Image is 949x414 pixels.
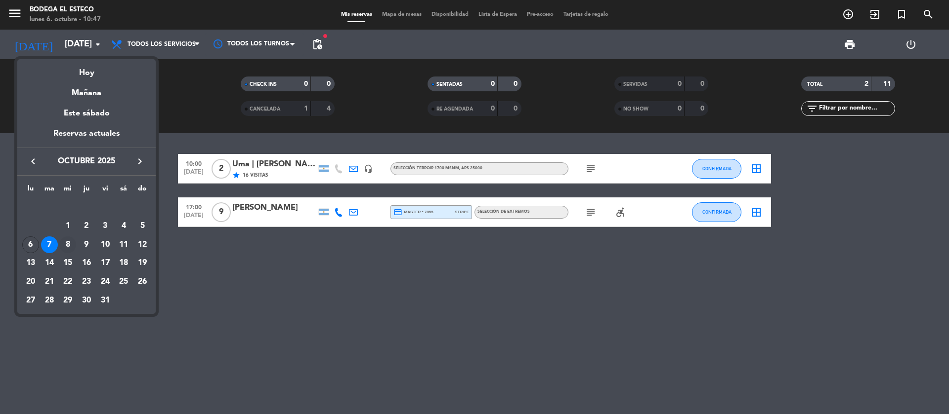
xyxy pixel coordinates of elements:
td: 22 de octubre de 2025 [58,272,77,291]
div: Reservas actuales [17,127,156,148]
td: 10 de octubre de 2025 [96,235,115,254]
th: miércoles [58,183,77,198]
div: 22 [59,273,76,290]
td: 5 de octubre de 2025 [133,217,152,235]
div: 8 [59,236,76,253]
th: lunes [21,183,40,198]
i: keyboard_arrow_left [27,155,39,167]
i: keyboard_arrow_right [134,155,146,167]
div: 20 [22,273,39,290]
td: 9 de octubre de 2025 [77,235,96,254]
td: 15 de octubre de 2025 [58,254,77,272]
th: sábado [115,183,133,198]
th: viernes [96,183,115,198]
div: 2 [78,218,95,234]
td: 13 de octubre de 2025 [21,254,40,272]
div: Este sábado [17,100,156,127]
td: 16 de octubre de 2025 [77,254,96,272]
td: 25 de octubre de 2025 [115,272,133,291]
td: 4 de octubre de 2025 [115,217,133,235]
th: martes [40,183,59,198]
td: 30 de octubre de 2025 [77,291,96,310]
td: 24 de octubre de 2025 [96,272,115,291]
td: 17 de octubre de 2025 [96,254,115,272]
div: 13 [22,255,39,271]
div: 12 [134,236,151,253]
div: 26 [134,273,151,290]
div: 19 [134,255,151,271]
td: 23 de octubre de 2025 [77,272,96,291]
div: 28 [41,292,58,309]
td: 28 de octubre de 2025 [40,291,59,310]
td: 1 de octubre de 2025 [58,217,77,235]
div: 5 [134,218,151,234]
div: 9 [78,236,95,253]
td: 7 de octubre de 2025 [40,235,59,254]
td: 11 de octubre de 2025 [115,235,133,254]
div: 6 [22,236,39,253]
div: Mañana [17,79,156,100]
td: 21 de octubre de 2025 [40,272,59,291]
th: domingo [133,183,152,198]
div: 17 [97,255,114,271]
div: 10 [97,236,114,253]
div: 15 [59,255,76,271]
div: 27 [22,292,39,309]
td: 20 de octubre de 2025 [21,272,40,291]
button: keyboard_arrow_left [24,155,42,168]
div: 24 [97,273,114,290]
td: 29 de octubre de 2025 [58,291,77,310]
div: 25 [115,273,132,290]
th: jueves [77,183,96,198]
td: 19 de octubre de 2025 [133,254,152,272]
div: 3 [97,218,114,234]
div: 16 [78,255,95,271]
td: 26 de octubre de 2025 [133,272,152,291]
button: keyboard_arrow_right [131,155,149,168]
div: 21 [41,273,58,290]
div: 7 [41,236,58,253]
td: 8 de octubre de 2025 [58,235,77,254]
td: OCT. [21,198,152,217]
div: 29 [59,292,76,309]
td: 27 de octubre de 2025 [21,291,40,310]
div: Hoy [17,59,156,79]
div: 1 [59,218,76,234]
div: 30 [78,292,95,309]
div: 14 [41,255,58,271]
td: 2 de octubre de 2025 [77,217,96,235]
td: 3 de octubre de 2025 [96,217,115,235]
div: 4 [115,218,132,234]
td: 12 de octubre de 2025 [133,235,152,254]
td: 31 de octubre de 2025 [96,291,115,310]
span: octubre 2025 [42,155,131,168]
div: 18 [115,255,132,271]
td: 6 de octubre de 2025 [21,235,40,254]
div: 23 [78,273,95,290]
div: 11 [115,236,132,253]
td: 18 de octubre de 2025 [115,254,133,272]
td: 14 de octubre de 2025 [40,254,59,272]
div: 31 [97,292,114,309]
